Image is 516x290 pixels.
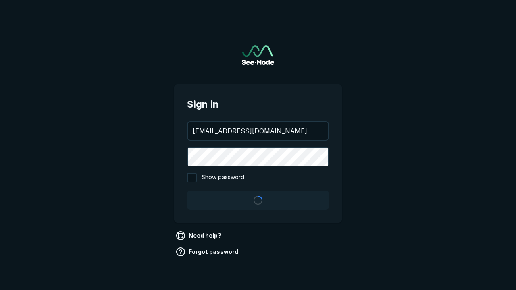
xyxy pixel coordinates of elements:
span: Show password [202,173,244,182]
span: Sign in [187,97,329,112]
a: Go to sign in [242,45,274,65]
a: Need help? [174,229,225,242]
input: your@email.com [188,122,328,140]
a: Forgot password [174,245,241,258]
img: See-Mode Logo [242,45,274,65]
